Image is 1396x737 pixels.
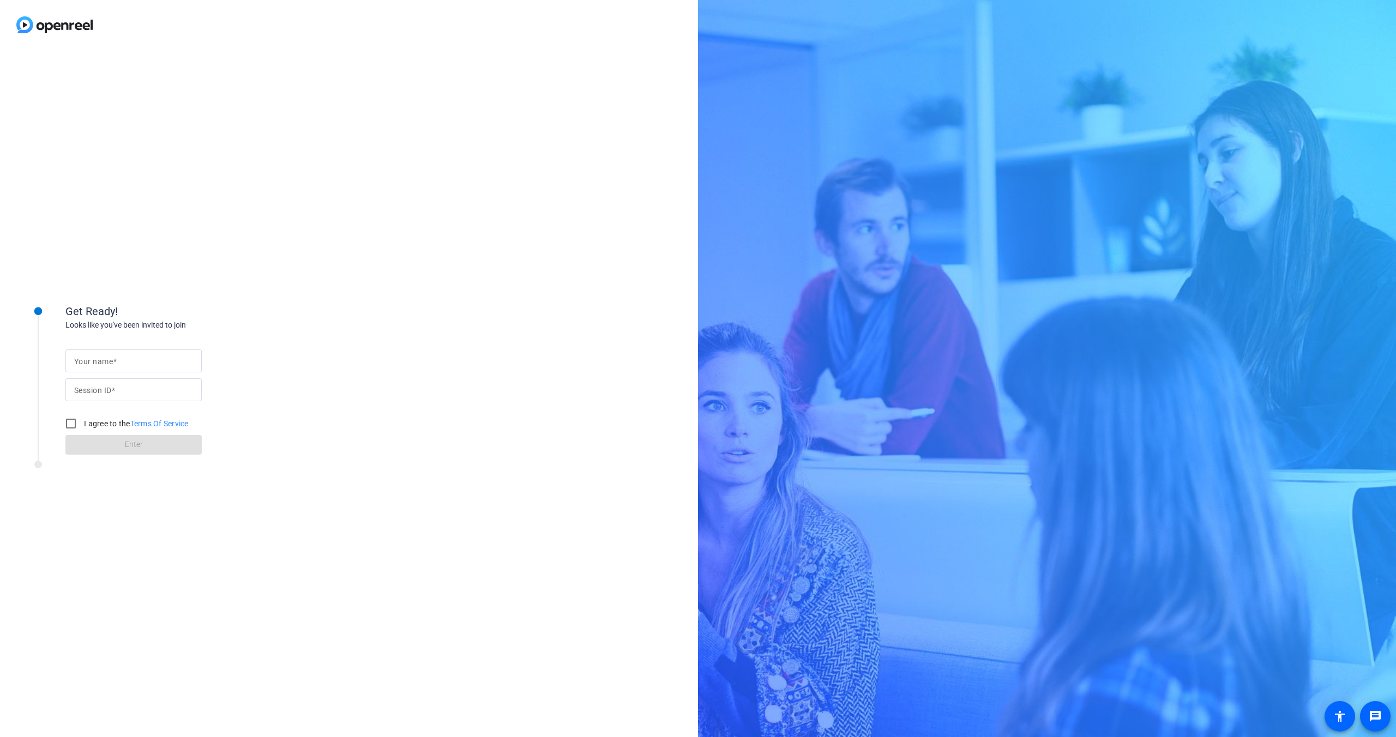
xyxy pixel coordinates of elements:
[130,419,189,428] a: Terms Of Service
[1333,710,1346,723] mat-icon: accessibility
[1369,710,1382,723] mat-icon: message
[82,418,189,429] label: I agree to the
[65,319,284,331] div: Looks like you've been invited to join
[65,303,284,319] div: Get Ready!
[74,386,111,395] mat-label: Session ID
[74,357,113,366] mat-label: Your name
